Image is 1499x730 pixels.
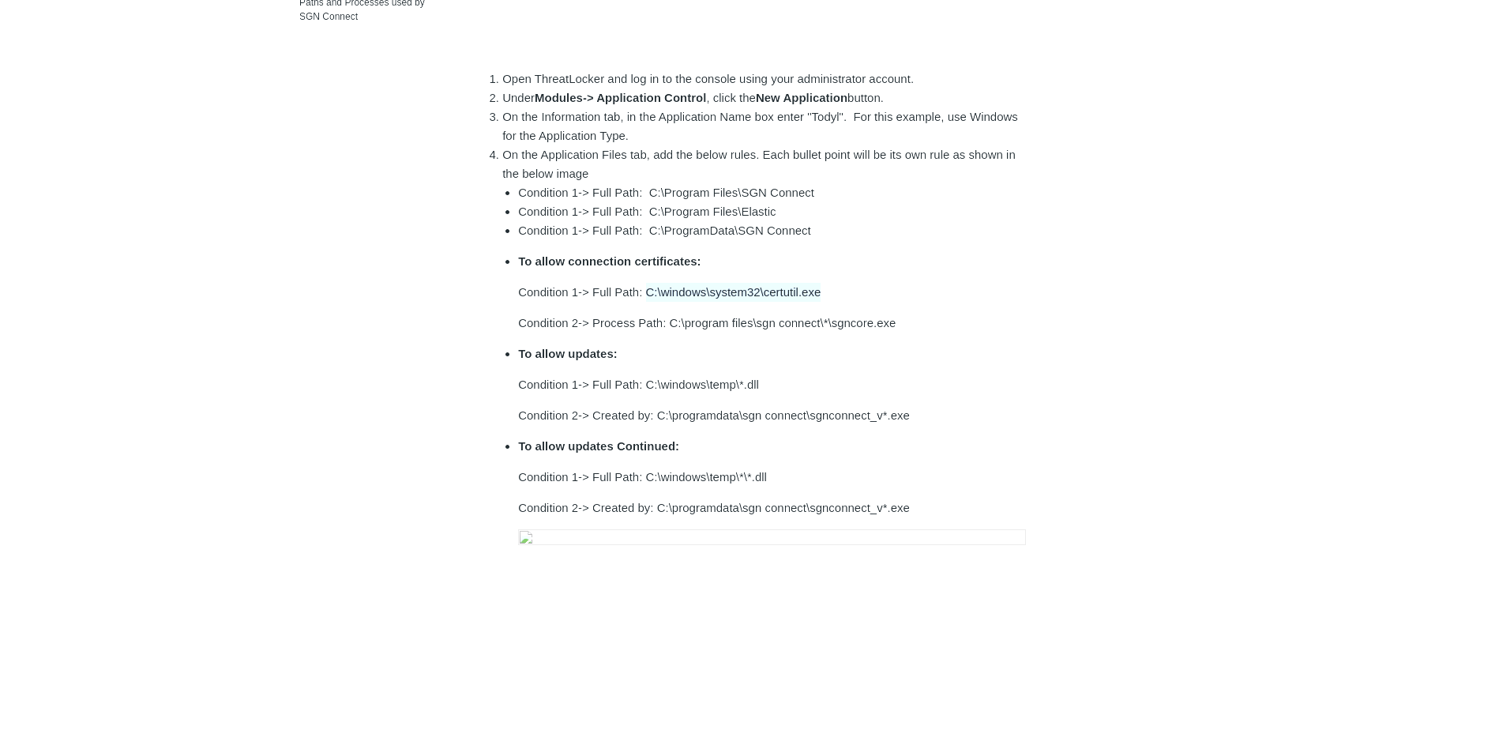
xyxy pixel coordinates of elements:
p: Condition 2-> Process Path: C:\program files\sgn connect\*\sgncore.exe [518,314,1028,333]
li: Condition 1-> Full Path: C:\Program Files\SGN Connect [518,183,1028,202]
strong: To allow updates Continued: [518,439,679,453]
li: Condition 1-> Full Path: C:\Program Files\Elastic [518,202,1028,221]
p: Condition 1-> Full Path: C:\windows\system32\certutil.exe [518,283,1028,302]
strong: New Application [756,91,847,104]
p: Condition 2-> Created by: C:\programdata\sgn connect\sgnconnect_v*.exe [518,406,1028,425]
li: On the Information tab, in the Application Name box enter "Todyl". For this example, use Windows ... [502,107,1028,145]
li: Open ThreatLocker and log in to the console using your administrator account. [502,70,1028,88]
p: Condition 2-> Created by: C:\programdata\sgn connect\sgnconnect_v*.exe [518,499,1028,517]
strong: To allow connection certificates: [518,254,701,268]
p: Condition 1-> Full Path: C:\windows\temp\*\*.dll [518,468,1028,487]
li: Condition 1-> Full Path: C:\ProgramData\SGN Connect [518,221,1028,240]
p: Condition 1-> Full Path: C:\windows\temp\*.dll [518,375,1028,394]
strong: Modules-> Application Control [535,91,706,104]
li: Under , click the button. [502,88,1028,107]
strong: To allow updates: [518,347,618,360]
